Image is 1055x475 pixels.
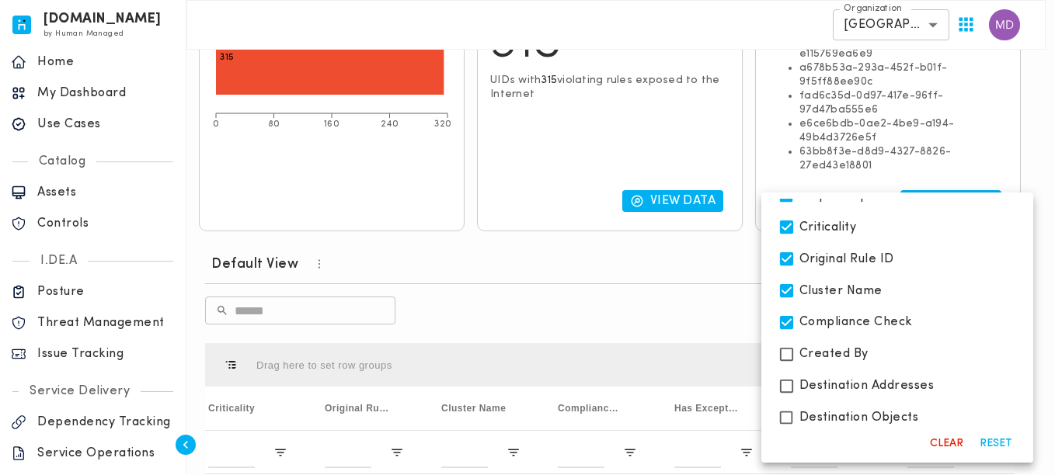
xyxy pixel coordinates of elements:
span: Cluster Name [799,283,883,299]
div: Destination Addresses [761,370,1033,402]
div: Criticality [761,211,1033,243]
div: Original Rule ID [761,243,1033,275]
div: Compliance Check [761,307,1033,338]
div: Created By [761,338,1033,370]
span: Compliance Check [799,314,913,330]
span: Destination Objects [799,410,919,425]
div: Cluster Name [761,275,1033,307]
span: Original Rule ID [799,251,894,267]
span: Criticality [799,220,857,235]
button: Reset [971,432,1021,456]
button: Clear [921,432,971,456]
div: Destination Objects [761,402,1033,434]
span: Created By [799,346,869,362]
span: Destination Addresses [799,378,935,394]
